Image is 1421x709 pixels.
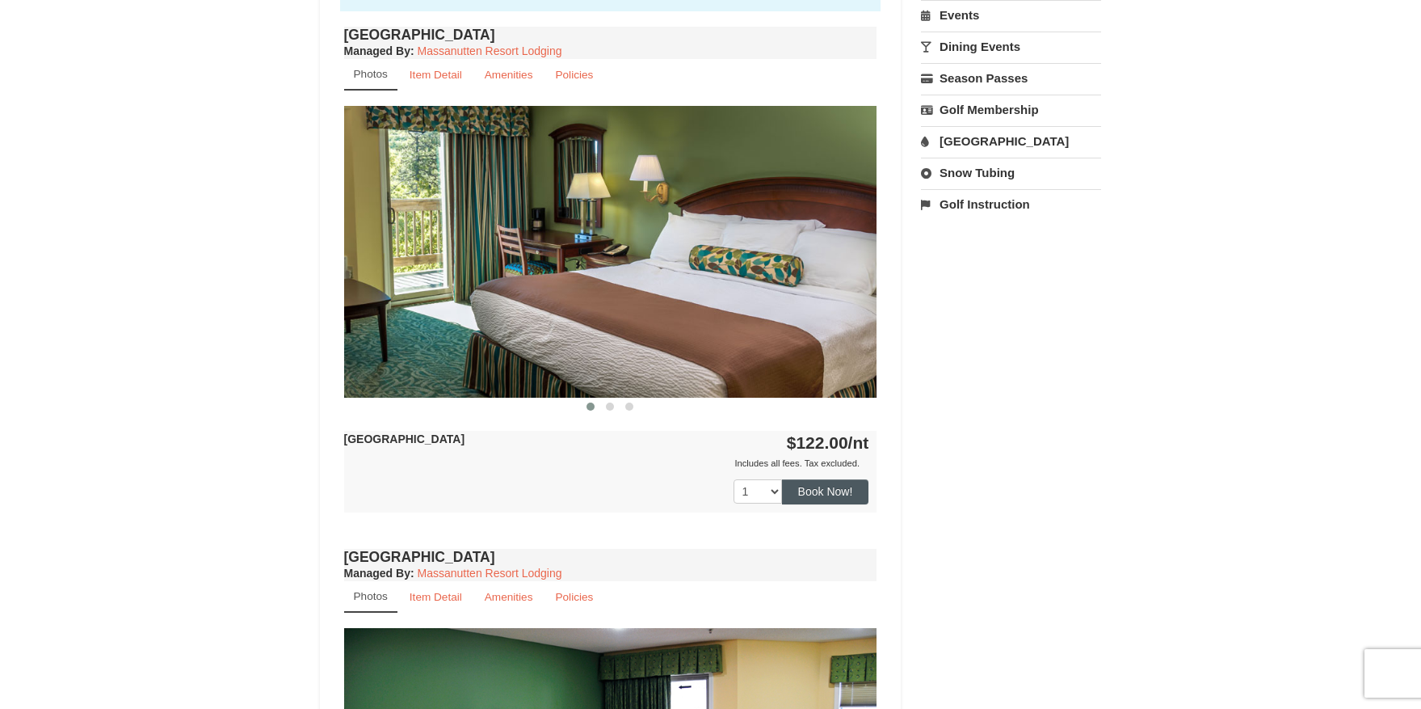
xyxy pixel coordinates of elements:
[344,44,410,57] span: Managed By
[848,433,869,452] span: /nt
[921,126,1101,156] a: [GEOGRAPHIC_DATA]
[921,32,1101,61] a: Dining Events
[344,567,414,580] strong: :
[921,95,1101,124] a: Golf Membership
[344,106,877,398] img: 18876286-36-6bbdb14b.jpg
[344,27,877,43] h4: [GEOGRAPHIC_DATA]
[544,59,603,91] a: Policies
[354,590,388,602] small: Photos
[921,158,1101,188] a: Snow Tubing
[399,581,473,613] a: Item Detail
[418,44,562,57] a: Massanutten Resort Lodging
[544,581,603,613] a: Policies
[344,455,869,471] div: Includes all fees. Tax excluded.
[399,59,473,91] a: Item Detail
[344,581,397,613] a: Photos
[344,44,414,57] strong: :
[474,581,544,613] a: Amenities
[485,69,533,81] small: Amenities
[354,68,388,80] small: Photos
[787,433,869,452] strong: $122.00
[474,59,544,91] a: Amenities
[921,63,1101,93] a: Season Passes
[921,189,1101,219] a: Golf Instruction
[344,549,877,565] h4: [GEOGRAPHIC_DATA]
[410,591,462,603] small: Item Detail
[485,591,533,603] small: Amenities
[418,567,562,580] a: Massanutten Resort Lodging
[344,433,465,445] strong: [GEOGRAPHIC_DATA]
[344,567,410,580] span: Managed By
[782,479,869,504] button: Book Now!
[555,591,593,603] small: Policies
[555,69,593,81] small: Policies
[344,59,397,91] a: Photos
[410,69,462,81] small: Item Detail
